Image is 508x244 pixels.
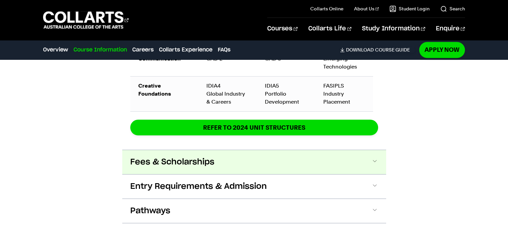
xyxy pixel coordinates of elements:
a: Enquire [436,18,465,40]
span: Pathways [130,206,170,216]
a: Course Information [73,46,127,54]
button: Fees & Scholarships [122,150,386,174]
div: IDIA4 Global Industry & Careers [206,82,249,106]
span: Entry Requirements & Admission [130,181,267,192]
a: FAQs [218,46,230,54]
a: Study Information [362,18,425,40]
a: Collarts Experience [159,46,212,54]
a: About Us [354,5,379,12]
td: IDIA5 Portfolio Development [257,76,315,111]
strong: Design Communication [138,47,181,62]
a: DownloadCourse Guide [340,47,415,53]
a: Student Login [389,5,430,12]
button: Entry Requirements & Admission [122,174,386,199]
strong: Creative Foundations [138,83,171,97]
a: Careers [132,46,154,54]
a: Search [440,5,465,12]
span: Fees & Scholarships [130,157,214,167]
button: Pathways [122,199,386,223]
div: FASIPLS Industry Placement [323,82,365,106]
a: Courses [267,18,298,40]
span: Download [346,47,374,53]
a: Collarts Online [310,5,343,12]
a: Apply Now [419,42,465,57]
a: Overview [43,46,68,54]
div: Go to homepage [43,10,129,29]
a: REFER TO 2024 unit structures [130,120,378,135]
a: Collarts Life [308,18,351,40]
